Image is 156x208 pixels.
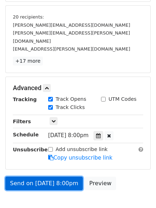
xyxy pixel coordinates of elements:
[13,132,39,137] strong: Schedule
[13,57,43,66] a: +17 more
[13,22,130,28] small: [PERSON_NAME][EMAIL_ADDRESS][DOMAIN_NAME]
[56,146,108,153] label: Add unsubscribe link
[120,174,156,208] iframe: Chat Widget
[13,97,37,102] strong: Tracking
[13,30,130,44] small: [PERSON_NAME][EMAIL_ADDRESS][PERSON_NAME][DOMAIN_NAME]
[5,177,83,190] a: Send on [DATE] 8:00pm
[13,84,143,92] h5: Advanced
[13,46,130,52] small: [EMAIL_ADDRESS][PERSON_NAME][DOMAIN_NAME]
[85,177,116,190] a: Preview
[13,14,44,20] small: 20 recipients:
[109,95,136,103] label: UTM Codes
[13,147,48,152] strong: Unsubscribe
[48,155,112,161] a: Copy unsubscribe link
[56,104,85,111] label: Track Clicks
[13,119,31,124] strong: Filters
[48,132,89,139] span: [DATE] 8:00pm
[56,95,86,103] label: Track Opens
